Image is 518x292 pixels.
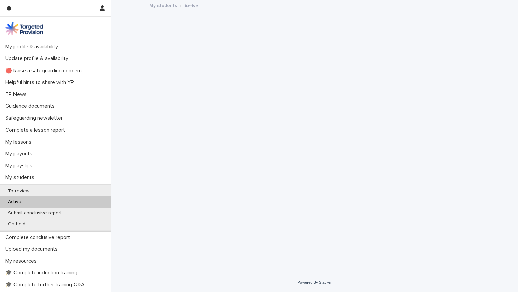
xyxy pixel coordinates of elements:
p: My students [3,174,40,181]
p: 🎓 Complete further training Q&A [3,282,90,288]
p: My payslips [3,163,38,169]
p: Update profile & availability [3,55,74,62]
p: 🔴 Raise a safeguarding concern [3,68,87,74]
p: On hold [3,221,31,227]
p: Safeguarding newsletter [3,115,68,121]
p: To review [3,188,35,194]
p: My profile & availability [3,44,63,50]
p: Complete a lesson report [3,127,70,133]
p: Submit conclusive report [3,210,67,216]
img: M5nRWzHhSzIhMunXDL62 [5,22,43,35]
a: My students [149,1,177,9]
p: Active [3,199,27,205]
p: Active [184,2,198,9]
p: Upload my documents [3,246,63,252]
p: Helpful hints to share with YP [3,79,79,86]
p: TP News [3,91,32,98]
p: My payouts [3,151,38,157]
p: My lessons [3,139,37,145]
p: 🎓 Complete induction training [3,270,83,276]
p: Complete conclusive report [3,234,76,241]
p: My resources [3,258,42,264]
p: Guidance documents [3,103,60,109]
a: Powered By Stacker [297,280,332,284]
